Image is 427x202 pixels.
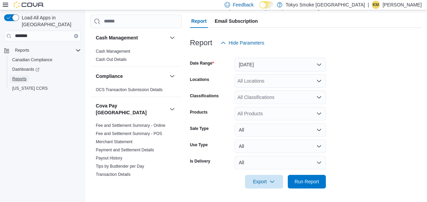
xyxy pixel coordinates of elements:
button: Cash Management [96,34,167,41]
label: Locations [190,77,209,82]
a: Cash Management [96,49,130,54]
h3: Compliance [96,73,123,80]
a: Fee and Settlement Summary - POS [96,131,162,136]
label: Use Type [190,142,208,148]
button: Canadian Compliance [7,55,84,65]
a: Merchant Statement [96,139,132,144]
div: Krista Maitland [372,1,380,9]
img: Cova [14,1,44,8]
a: Canadian Compliance [10,56,55,64]
input: Dark Mode [259,1,273,9]
a: Cash Out Details [96,57,127,62]
a: Fee and Settlement Summary - Online [96,123,165,128]
button: Cova Pay [GEOGRAPHIC_DATA] [96,102,167,116]
p: [PERSON_NAME] [382,1,422,9]
a: OCS Transaction Submission Details [96,87,163,92]
button: [DATE] [235,58,326,71]
button: Open list of options [316,95,322,100]
button: Open list of options [316,111,322,116]
button: Clear input [74,34,78,38]
span: Load All Apps in [GEOGRAPHIC_DATA] [19,14,81,28]
a: Dashboards [10,65,42,73]
a: Transaction Details [96,172,130,177]
span: Email Subscription [215,14,258,28]
button: [US_STATE] CCRS [7,84,84,93]
span: Canadian Compliance [12,57,52,63]
span: Washington CCRS [10,84,81,92]
button: All [235,156,326,169]
p: | [368,1,369,9]
button: Reports [12,46,32,54]
a: [US_STATE] CCRS [10,84,50,92]
span: Transaction Details [96,172,130,177]
span: Reports [12,46,81,54]
span: Export [249,175,279,188]
button: Export [245,175,283,188]
div: Cova Pay [GEOGRAPHIC_DATA] [90,121,182,181]
label: Sale Type [190,126,209,131]
button: Reports [7,74,84,84]
button: Reports [1,46,84,55]
span: Reports [12,76,26,82]
div: Cash Management [90,47,182,66]
nav: Complex example [4,43,81,111]
label: Is Delivery [190,158,210,164]
span: Run Report [295,178,319,185]
button: Cova Pay [GEOGRAPHIC_DATA] [168,105,176,113]
h3: Report [190,39,212,47]
button: All [235,123,326,137]
a: Payout History [96,156,122,161]
a: Reports [10,75,29,83]
button: Cash Management [168,34,176,42]
button: Open list of options [316,78,322,84]
span: Dashboards [12,67,39,72]
a: Payment and Settlement Details [96,148,154,152]
div: Compliance [90,86,182,97]
span: Canadian Compliance [10,56,81,64]
h3: Cash Management [96,34,138,41]
a: Dashboards [7,65,84,74]
label: Classifications [190,93,219,99]
button: Hide Parameters [218,36,267,50]
span: Reports [10,75,81,83]
span: [US_STATE] CCRS [12,86,48,91]
label: Date Range [190,61,214,66]
label: Products [190,110,208,115]
span: Report [191,14,207,28]
button: Compliance [168,72,176,80]
a: Tips by Budtender per Day [96,164,144,169]
button: All [235,139,326,153]
span: Hide Parameters [229,39,264,46]
button: Run Report [288,175,326,188]
span: Tips by Budtender per Day [96,164,144,169]
p: Tokyo Smoke [GEOGRAPHIC_DATA] [286,1,365,9]
span: Reports [15,48,29,53]
span: Payout History [96,155,122,161]
span: Dashboards [10,65,81,73]
span: KM [373,1,379,9]
span: Feedback [233,1,253,8]
button: Compliance [96,73,167,80]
